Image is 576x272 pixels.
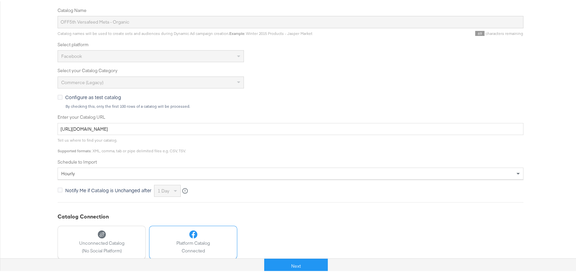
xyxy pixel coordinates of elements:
span: Configure as test catalog [65,92,121,99]
span: Tell us where to find your catalog. : XML, comma, tab or pipe delimited files e.g. CSV, TSV. [58,136,186,152]
span: (No Social Platform) [79,246,124,253]
label: Enter your Catalog URL [58,113,523,119]
span: 69 [475,30,484,35]
span: Platform Catalog [176,239,210,245]
label: Schedule to Import [58,158,523,164]
span: Notify Me if Catalog is Unchanged after [65,186,151,192]
span: 1 day [158,187,169,193]
span: hourly [61,169,75,175]
button: Unconnected Catalog(No Social Platform) [58,224,146,258]
span: Catalog names will be used to create sets and audiences during Dynamic Ad campaign creation. : Wi... [58,30,312,35]
input: Enter Catalog URL, e.g. http://www.example.com/products.xml [58,122,523,134]
label: Select platform [58,40,523,47]
button: Platform CatalogConnected [149,224,237,258]
label: Select your Catalog Category [58,66,523,72]
strong: Example [229,30,244,35]
div: characters remaining [312,30,523,35]
span: Unconnected Catalog [79,239,124,245]
span: Commerce (Legacy) [61,78,103,84]
strong: Supported formats [58,147,91,152]
span: Facebook [61,52,82,58]
label: Catalog Name [58,6,523,12]
input: Name your catalog e.g. My Dynamic Product Catalog [58,15,523,27]
div: Catalog Connection [58,211,523,219]
div: By checking this, only the first 100 rows of a catalog will be processed. [65,103,523,107]
span: Connected [176,246,210,253]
